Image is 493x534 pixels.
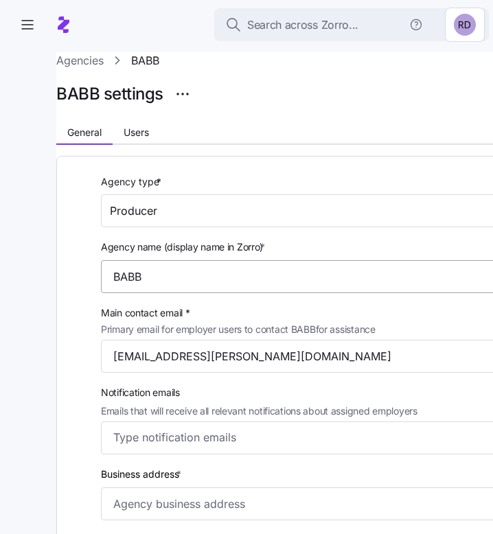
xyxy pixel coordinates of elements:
button: Search across Zorro... [214,8,489,41]
a: BABB [131,52,159,69]
h1: BABB settings [56,83,163,104]
span: General [67,128,102,137]
span: Agency name (display name in Zorro) [101,240,263,255]
span: Main contact email * [101,305,376,321]
span: Notification emails [101,385,417,400]
span: Search across Zorro... [247,16,358,34]
img: 6d862e07fa9c5eedf81a4422c42283ac [454,14,476,36]
label: Agency type [101,174,164,189]
span: Emails that will receive all relevant notifications about assigned employers [101,404,417,419]
span: Primary email for employer users to contact BABB for assistance [101,322,376,337]
span: Users [124,128,149,137]
label: Business address [101,467,184,482]
a: Agencies [56,52,104,69]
